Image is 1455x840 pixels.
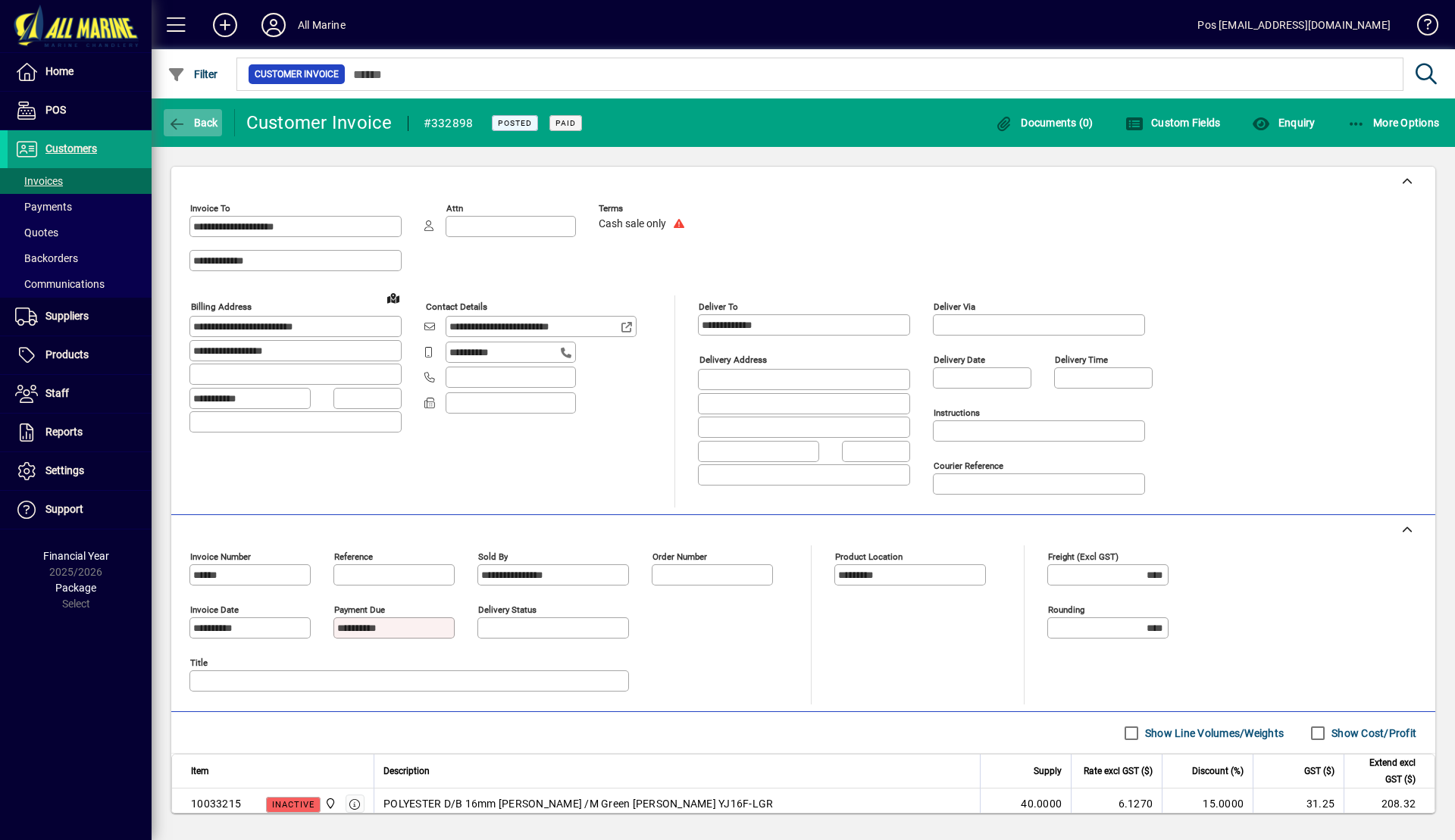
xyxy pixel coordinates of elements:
[190,203,230,214] mat-label: Invoice To
[652,551,707,562] mat-label: Order number
[8,491,152,529] a: Support
[45,104,66,116] span: POS
[699,301,738,312] mat-label: Deliver To
[555,118,576,128] span: Paid
[298,13,346,37] div: All Marine
[1347,117,1440,129] span: More Options
[45,65,74,77] span: Home
[334,551,373,562] mat-label: Reference
[1253,788,1344,819] td: 31.25
[8,53,152,91] a: Home
[167,117,218,129] span: Back
[1055,354,1108,365] mat-label: Delivery time
[190,657,208,668] mat-label: Title
[934,301,975,312] mat-label: Deliver via
[8,298,152,336] a: Suppliers
[8,220,152,245] a: Quotes
[8,375,152,413] a: Staff
[1034,763,1062,779] span: Supply
[1328,726,1416,741] label: Show Cost/Profit
[1197,13,1391,37] div: Pos [EMAIL_ADDRESS][DOMAIN_NAME]
[8,194,152,220] a: Payments
[1122,109,1225,136] button: Custom Fields
[383,763,430,779] span: Description
[1304,763,1335,779] span: GST ($)
[152,109,235,136] app-page-header-button: Back
[334,604,385,615] mat-label: Payment due
[1344,109,1444,136] button: More Options
[255,67,339,82] span: Customer Invoice
[1125,117,1221,129] span: Custom Fields
[249,11,298,39] button: Profile
[1406,3,1436,52] a: Knowledge Base
[1248,109,1319,136] button: Enquiry
[381,286,405,310] a: View on map
[191,763,209,779] span: Item
[1344,788,1435,819] td: 208.32
[167,68,218,80] span: Filter
[1021,796,1062,811] span: 40.0000
[835,551,903,562] mat-label: Product location
[272,800,314,810] span: Inactive
[45,310,89,322] span: Suppliers
[15,278,105,290] span: Communications
[1252,117,1315,129] span: Enquiry
[190,551,251,562] mat-label: Invoice number
[8,92,152,130] a: POS
[934,461,1003,471] mat-label: Courier Reference
[1048,551,1119,562] mat-label: Freight (excl GST)
[15,201,72,213] span: Payments
[45,142,97,155] span: Customers
[8,452,152,490] a: Settings
[1048,604,1084,615] mat-label: Rounding
[45,387,69,399] span: Staff
[8,271,152,297] a: Communications
[446,203,463,214] mat-label: Attn
[1084,763,1153,779] span: Rate excl GST ($)
[164,109,222,136] button: Back
[201,11,249,39] button: Add
[1142,726,1284,741] label: Show Line Volumes/Weights
[246,111,393,135] div: Customer Invoice
[991,109,1097,136] button: Documents (0)
[55,582,96,594] span: Package
[934,408,980,418] mat-label: Instructions
[1081,796,1153,811] div: 6.1270
[8,168,152,194] a: Invoices
[15,175,63,187] span: Invoices
[8,245,152,271] a: Backorders
[45,503,83,515] span: Support
[383,796,773,811] span: POLYESTER D/B 16mm [PERSON_NAME] /M Green [PERSON_NAME] YJ16F-LGR
[424,111,474,136] div: #332898
[478,551,508,562] mat-label: Sold by
[1162,788,1253,819] td: 15.0000
[45,426,83,438] span: Reports
[1353,754,1416,788] span: Extend excl GST ($)
[995,117,1094,129] span: Documents (0)
[1192,763,1244,779] span: Discount (%)
[43,550,109,562] span: Financial Year
[934,354,985,365] mat-label: Delivery date
[191,796,241,811] div: 10033215
[321,795,338,812] span: Port Road
[45,464,84,476] span: Settings
[8,336,152,374] a: Products
[190,604,239,615] mat-label: Invoice date
[15,226,58,239] span: Quotes
[599,218,666,230] span: Cash sale only
[8,414,152,451] a: Reports
[15,252,78,264] span: Backorders
[164,61,222,88] button: Filter
[478,604,537,615] mat-label: Delivery status
[599,204,690,214] span: Terms
[498,118,532,128] span: Posted
[45,348,89,361] span: Products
